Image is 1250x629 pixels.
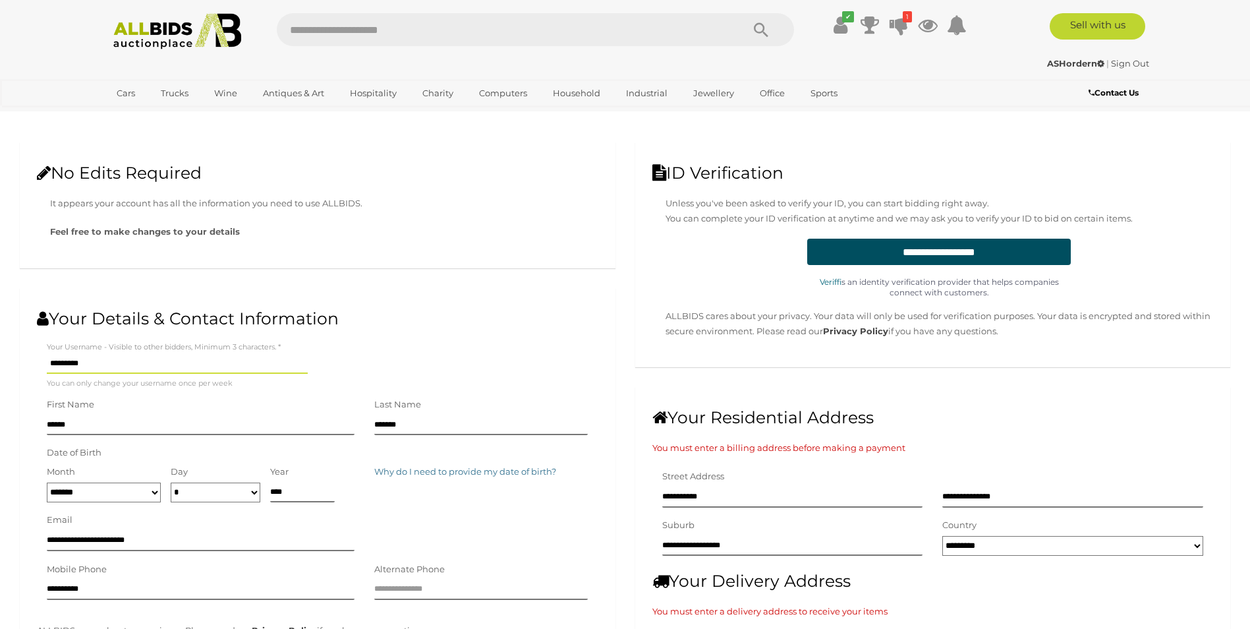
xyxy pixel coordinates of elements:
[842,11,854,22] i: ✔
[374,466,556,477] span: Why do I need to provide my date of birth?
[617,82,676,104] a: Industrial
[820,277,841,287] a: Veriff
[47,562,107,577] label: Mobile Phone
[1050,13,1145,40] a: Sell with us
[47,397,94,412] label: First Name
[728,13,794,46] button: Search
[206,82,246,104] a: Wine
[341,82,405,104] a: Hospitality
[807,277,1071,298] p: is an identity verification provider that helps companies connect with customers.
[1089,88,1139,98] b: Contact Us
[47,512,72,527] label: Email
[652,164,1214,183] h2: ID Verification
[652,572,1214,591] h2: Your Delivery Address
[652,440,1214,456] p: You must enter a billing address before making a payment
[108,104,219,126] a: [GEOGRAPHIC_DATA]
[662,518,695,533] label: Suburb
[802,82,846,104] a: Sports
[666,309,1214,340] p: ALLBIDS cares about your privacy. Your data will only be used for verification purposes. Your dat...
[47,445,101,460] label: Date of Birth
[470,82,536,104] a: Computers
[889,13,909,37] a: 1
[1089,86,1142,100] a: Contact Us
[652,409,1214,427] h2: Your Residential Address
[414,82,462,104] a: Charity
[37,310,598,328] h2: Your Details & Contact Information
[37,164,598,183] h2: No Edits Required
[652,604,1214,619] p: You must enter a delivery address to receive your items
[751,82,793,104] a: Office
[1047,58,1104,69] strong: ASHordern
[171,464,188,479] label: Day
[831,13,851,37] a: ✔
[1106,58,1109,69] span: |
[1047,58,1106,69] a: ASHordern
[685,82,743,104] a: Jewellery
[106,13,249,49] img: Allbids.com.au
[108,82,144,104] a: Cars
[942,518,977,533] label: Country
[50,196,598,211] p: It appears your account has all the information you need to use ALLBIDS.
[544,82,609,104] a: Household
[374,562,445,577] label: Alternate Phone
[823,326,888,336] a: Privacy Policy
[152,82,197,104] a: Trucks
[50,226,240,237] strong: Feel free to make changes to your details
[666,196,1214,227] p: Unless you've been asked to verify your ID, you can start bidding right away. You can complete yo...
[47,377,233,390] small: You can only change your username once per week
[47,464,75,479] label: Month
[662,469,724,484] label: Street Address
[903,11,912,22] i: 1
[1111,58,1149,69] a: Sign Out
[254,82,333,104] a: Antiques & Art
[270,464,289,479] label: Year
[374,397,421,412] label: Last Name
